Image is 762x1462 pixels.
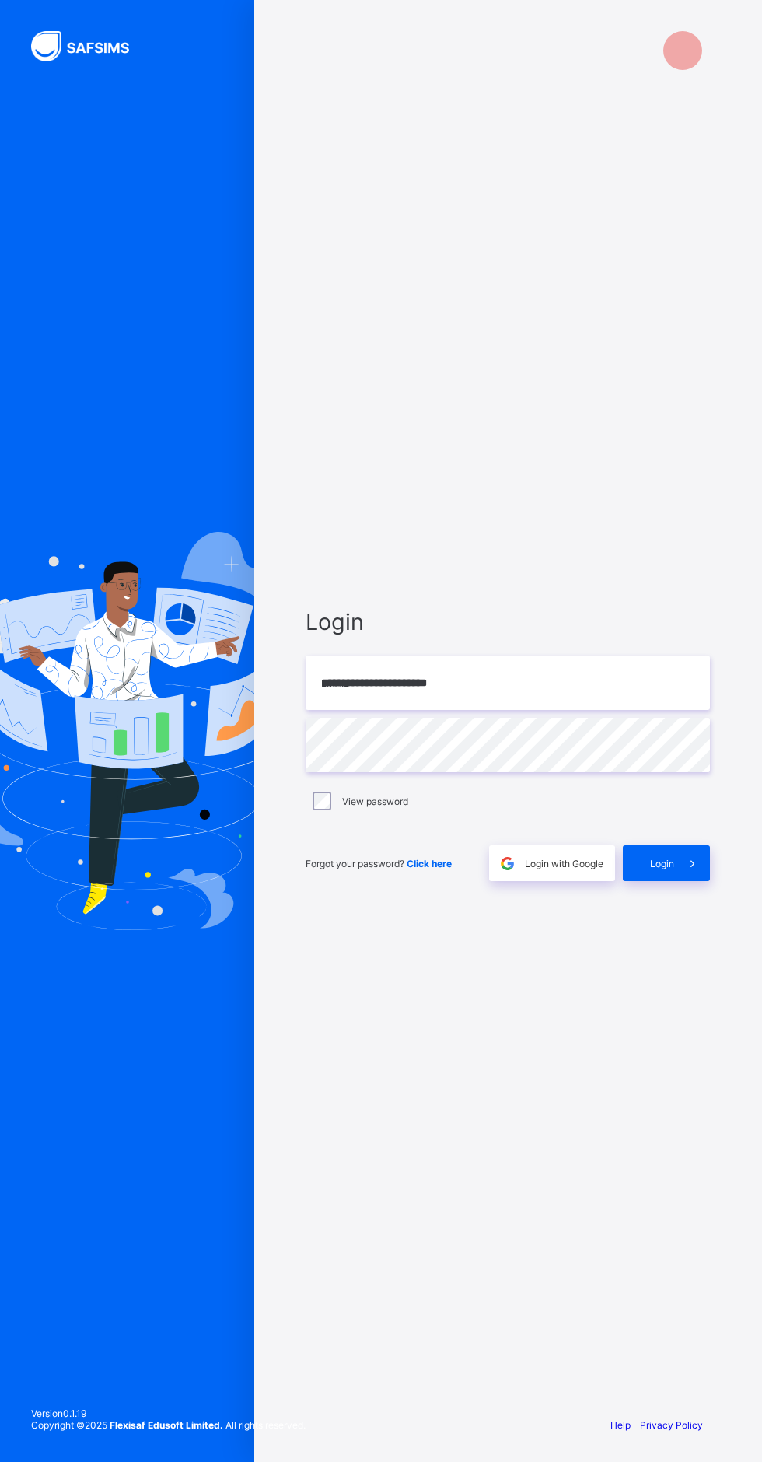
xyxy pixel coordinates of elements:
img: SAFSIMS Logo [31,31,148,61]
span: Forgot your password? [306,858,452,869]
img: google.396cfc9801f0270233282035f929180a.svg [498,855,516,873]
a: Privacy Policy [640,1419,703,1431]
span: Copyright © 2025 All rights reserved. [31,1419,306,1431]
span: Version 0.1.19 [31,1408,306,1419]
a: Click here [407,858,452,869]
span: Login [306,608,710,635]
a: Help [610,1419,631,1431]
span: Login [650,858,674,869]
span: Login with Google [525,858,603,869]
strong: Flexisaf Edusoft Limited. [110,1419,223,1431]
label: View password [342,796,408,807]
